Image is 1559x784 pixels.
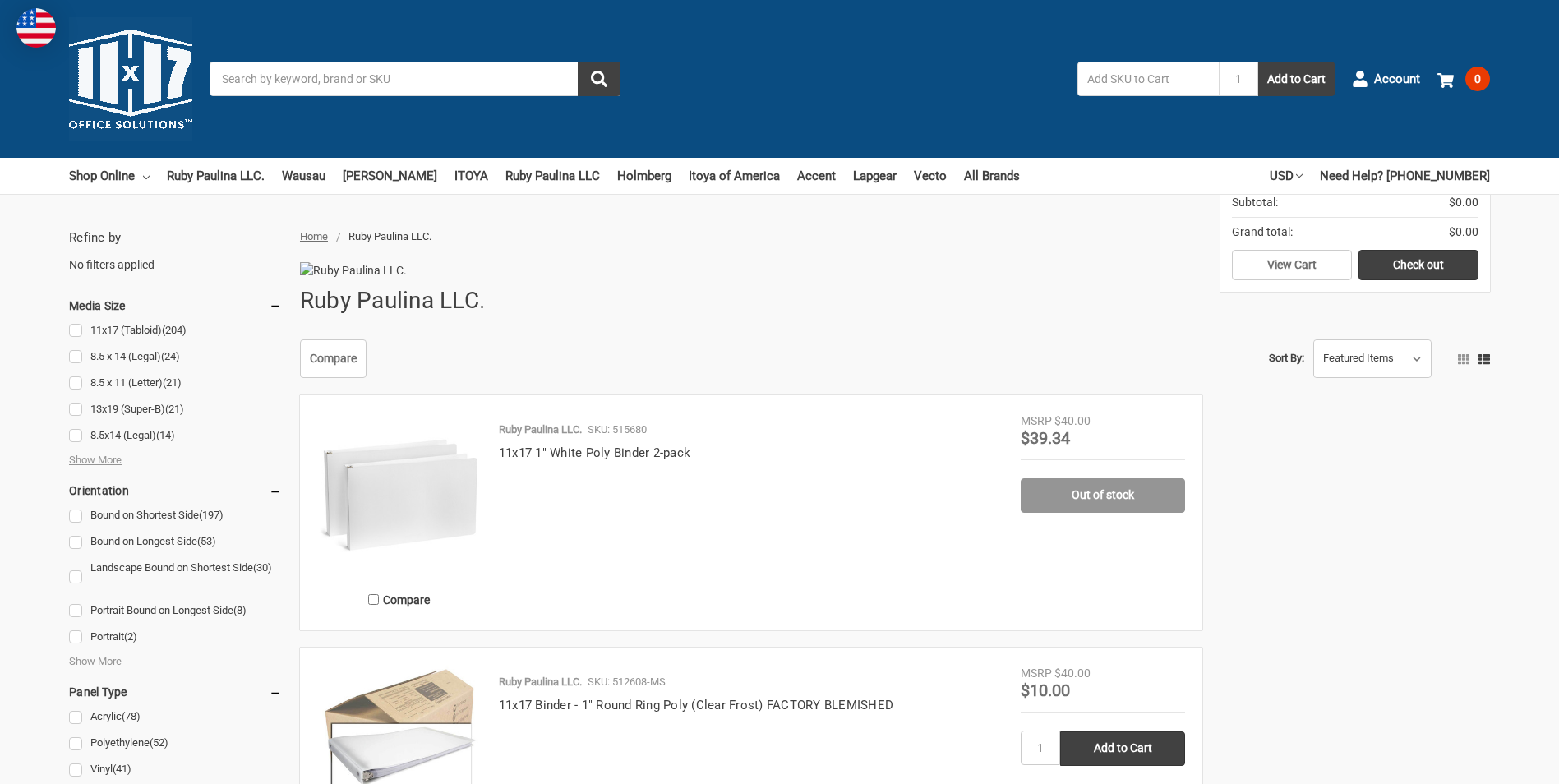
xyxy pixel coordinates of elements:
[348,230,431,242] span: Ruby Paulina LLC.
[499,698,893,713] a: 11x17 Binder - 1" Round Ring Poly (Clear Frost) FACTORY BLEMISHED
[617,158,671,194] a: Holmberg
[588,674,666,690] p: SKU: 512608-MS
[300,339,367,379] a: Compare
[1465,67,1490,91] span: 0
[69,732,282,754] a: Polyethylene
[1077,62,1219,96] input: Add SKU to Cart
[1021,428,1070,448] span: $39.34
[317,413,482,577] img: 11x17 1" White Poly Binder 2-pack
[69,626,282,648] a: Portrait
[964,158,1020,194] a: All Brands
[69,320,282,342] a: 11x17 (Tabloid)
[1232,250,1352,281] a: View Cart
[1021,413,1052,430] div: MSRP
[1258,62,1335,96] button: Add to Cart
[588,422,647,438] p: SKU: 515680
[505,158,600,194] a: Ruby Paulina LLC
[1374,70,1420,89] span: Account
[1054,666,1091,680] span: $40.00
[16,8,56,48] img: duty and tax information for United States
[161,350,180,362] span: (24)
[853,158,897,194] a: Lapgear
[69,399,282,421] a: 13x19 (Super-B)
[1269,346,1304,371] label: Sort By:
[1449,224,1478,241] span: $0.00
[1358,250,1478,281] a: Check out
[69,653,122,670] span: Show More
[1352,58,1420,100] a: Account
[797,158,836,194] a: Accent
[150,736,168,749] span: (52)
[1021,665,1052,682] div: MSRP
[1054,414,1091,427] span: $40.00
[317,586,482,613] label: Compare
[69,557,282,595] a: Landscape Bound on Shortest Side
[300,230,328,242] a: Home
[69,759,282,781] a: Vinyl
[162,324,187,336] span: (204)
[1021,478,1185,513] a: Out of stock
[69,425,282,447] a: 8.5x14 (Legal)
[1270,158,1303,194] a: USD
[499,422,582,438] p: Ruby Paulina LLC.
[69,228,282,273] div: No filters applied
[689,158,780,194] a: Itoya of America
[282,158,325,194] a: Wausau
[210,62,620,96] input: Search by keyword, brand or SKU
[69,452,122,468] span: Show More
[197,535,216,547] span: (53)
[165,403,184,415] span: (21)
[1060,731,1185,766] input: Add to Cart
[343,158,437,194] a: [PERSON_NAME]
[914,158,947,194] a: Vecto
[1232,194,1278,211] span: Subtotal:
[253,561,272,574] span: (30)
[69,531,282,553] a: Bound on Longest Side
[1232,224,1293,241] span: Grand total:
[124,630,137,643] span: (2)
[454,158,488,194] a: ITOYA
[1449,194,1478,211] span: $0.00
[113,763,131,775] span: (41)
[69,481,282,500] h5: Orientation
[69,158,150,194] a: Shop Online
[368,594,379,605] input: Compare
[199,509,224,521] span: (197)
[167,158,265,194] a: Ruby Paulina LLC.
[69,682,282,702] h5: Panel Type
[1320,158,1490,194] a: Need Help? [PHONE_NUMBER]
[163,376,182,389] span: (21)
[499,445,690,460] a: 11x17 1" White Poly Binder 2-pack
[156,429,175,441] span: (14)
[69,505,282,527] a: Bound on Shortest Side
[69,346,282,368] a: 8.5 x 14 (Legal)
[69,372,282,394] a: 8.5 x 11 (Letter)
[122,710,141,722] span: (78)
[300,279,485,322] h1: Ruby Paulina LLC.
[499,674,582,690] p: Ruby Paulina LLC.
[69,706,282,728] a: Acrylic
[69,228,282,247] h5: Refine by
[69,17,192,141] img: 11x17.com
[69,296,282,316] h5: Media Size
[300,262,456,279] img: Ruby Paulina LLC.
[69,600,282,622] a: Portrait Bound on Longest Side
[233,604,247,616] span: (8)
[1021,680,1070,700] span: $10.00
[1437,58,1490,100] a: 0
